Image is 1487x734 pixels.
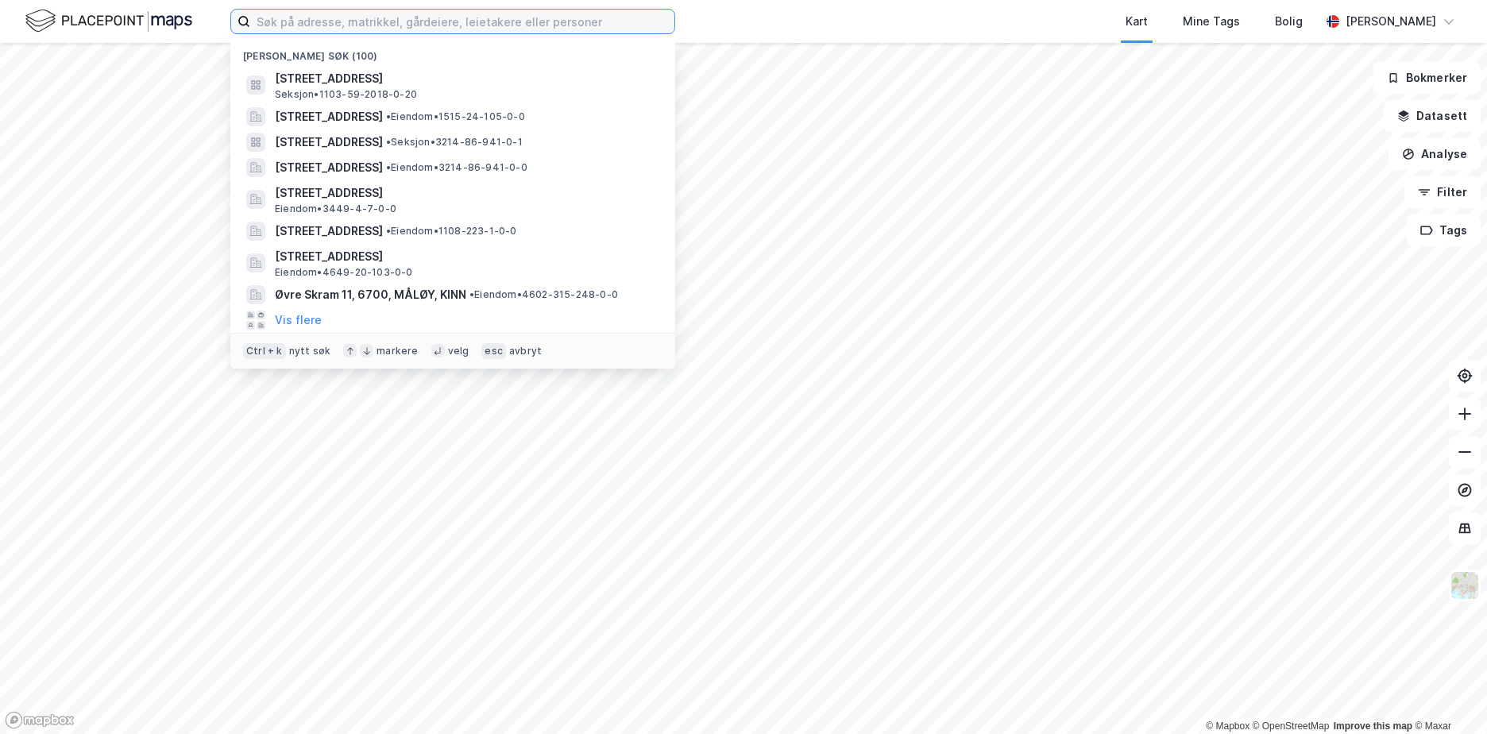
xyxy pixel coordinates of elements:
[481,343,506,359] div: esc
[275,203,396,215] span: Eiendom • 3449-4-7-0-0
[386,161,391,173] span: •
[1450,570,1480,601] img: Z
[230,37,675,66] div: [PERSON_NAME] søk (100)
[275,247,656,266] span: [STREET_ADDRESS]
[275,107,383,126] span: [STREET_ADDRESS]
[250,10,674,33] input: Søk på adresse, matrikkel, gårdeiere, leietakere eller personer
[386,225,391,237] span: •
[509,345,542,357] div: avbryt
[275,183,656,203] span: [STREET_ADDRESS]
[1407,214,1481,246] button: Tags
[1373,62,1481,94] button: Bokmerker
[1275,12,1303,31] div: Bolig
[448,345,469,357] div: velg
[469,288,618,301] span: Eiendom • 4602-315-248-0-0
[386,136,523,149] span: Seksjon • 3214-86-941-0-1
[386,136,391,148] span: •
[275,285,466,304] span: Øvre Skram 11, 6700, MÅLØY, KINN
[386,110,525,123] span: Eiendom • 1515-24-105-0-0
[275,222,383,241] span: [STREET_ADDRESS]
[386,225,517,238] span: Eiendom • 1108-223-1-0-0
[386,110,391,122] span: •
[289,345,331,357] div: nytt søk
[275,266,413,279] span: Eiendom • 4649-20-103-0-0
[1346,12,1436,31] div: [PERSON_NAME]
[275,133,383,152] span: [STREET_ADDRESS]
[275,158,383,177] span: [STREET_ADDRESS]
[1334,720,1412,732] a: Improve this map
[1384,100,1481,132] button: Datasett
[275,88,417,101] span: Seksjon • 1103-59-2018-0-20
[1389,138,1481,170] button: Analyse
[243,343,286,359] div: Ctrl + k
[1404,176,1481,208] button: Filter
[25,7,192,35] img: logo.f888ab2527a4732fd821a326f86c7f29.svg
[275,69,656,88] span: [STREET_ADDRESS]
[1206,720,1249,732] a: Mapbox
[1408,658,1487,734] iframe: Chat Widget
[1126,12,1148,31] div: Kart
[275,311,322,330] button: Vis flere
[386,161,527,174] span: Eiendom • 3214-86-941-0-0
[377,345,418,357] div: markere
[469,288,474,300] span: •
[5,711,75,729] a: Mapbox homepage
[1183,12,1240,31] div: Mine Tags
[1253,720,1330,732] a: OpenStreetMap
